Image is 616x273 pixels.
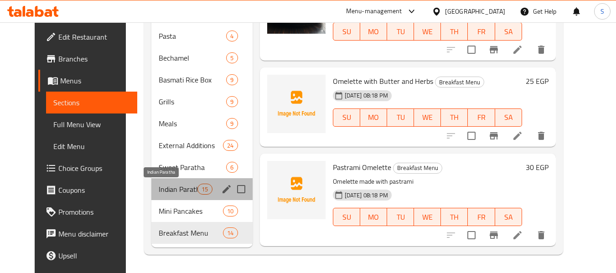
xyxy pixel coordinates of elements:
button: MO [360,22,387,41]
span: S [600,6,604,16]
span: Select to update [462,40,481,59]
a: Menus [38,70,138,92]
p: Omelette made with pastrami [333,176,522,187]
button: FR [468,22,495,41]
span: SA [499,25,518,38]
div: Mini Pancakes10 [151,200,253,222]
span: TU [391,25,410,38]
a: Upsell [38,245,138,267]
button: WE [414,108,441,127]
span: MO [364,25,383,38]
button: SA [495,22,522,41]
span: Select to update [462,126,481,145]
div: items [223,227,238,238]
button: edit [220,182,233,196]
a: Edit menu item [512,44,523,55]
span: Basmati Rice Box [159,74,227,85]
div: Meals9 [151,113,253,134]
button: SU [333,22,360,41]
span: TU [391,111,410,124]
span: FR [471,25,491,38]
button: SA [495,208,522,226]
div: Indian Paratha15edit [151,178,253,200]
button: Branch-specific-item [483,39,505,61]
span: TH [445,25,464,38]
a: Full Menu View [46,113,138,135]
span: 6 [227,163,237,172]
img: Pastrami Omelette [267,161,326,219]
span: Omelette with Butter and Herbs [333,74,433,88]
button: TH [441,208,468,226]
button: Branch-specific-item [483,125,505,147]
span: MO [364,211,383,224]
span: 4 [227,32,237,41]
span: [DATE] 08:18 PM [341,91,392,100]
span: Bechamel [159,52,227,63]
span: Edit Menu [53,141,130,152]
span: External Additions [159,140,223,151]
span: Breakfast Menu [159,227,223,238]
span: 5 [227,54,237,62]
span: Edit Restaurant [58,31,130,42]
div: items [226,52,238,63]
div: Sweet Paratha6 [151,156,253,178]
button: FR [468,208,495,226]
span: Select to update [462,226,481,245]
span: SU [337,211,357,224]
span: 10 [223,207,237,216]
h6: 30 EGP [526,161,549,174]
button: SU [333,108,360,127]
button: MO [360,208,387,226]
div: [GEOGRAPHIC_DATA] [445,6,505,16]
span: [DATE] 08:18 PM [341,191,392,200]
div: items [223,140,238,151]
button: delete [530,125,552,147]
span: Pasta [159,31,227,41]
button: delete [530,39,552,61]
div: Grills9 [151,91,253,113]
span: Grills [159,96,227,107]
span: Mini Pancakes [159,206,223,216]
div: items [223,206,238,216]
div: Basmati Rice Box9 [151,69,253,91]
button: Branch-specific-item [483,224,505,246]
span: FR [471,111,491,124]
a: Edit menu item [512,130,523,141]
a: Branches [38,48,138,70]
a: Sections [46,92,138,113]
span: WE [418,25,437,38]
a: Choice Groups [38,157,138,179]
span: 14 [223,229,237,237]
span: WE [418,211,437,224]
div: Breakfast Menu [435,77,484,88]
button: TH [441,22,468,41]
button: WE [414,208,441,226]
a: Coupons [38,179,138,201]
span: Meals [159,118,227,129]
div: Bechamel5 [151,47,253,69]
span: Choice Groups [58,163,130,174]
span: TH [445,111,464,124]
h6: 25 EGP [526,75,549,88]
span: TH [445,211,464,224]
span: Coupons [58,185,130,196]
div: items [226,118,238,129]
span: Upsell [58,250,130,261]
div: Menu-management [346,6,402,17]
div: Pasta4 [151,25,253,47]
button: TH [441,108,468,127]
span: SU [337,111,357,124]
div: items [226,31,238,41]
span: WE [418,111,437,124]
span: Promotions [58,206,130,217]
a: Promotions [38,201,138,223]
a: Edit Restaurant [38,26,138,48]
img: Omelette with Butter and Herbs [267,75,326,133]
a: Edit menu item [512,230,523,241]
